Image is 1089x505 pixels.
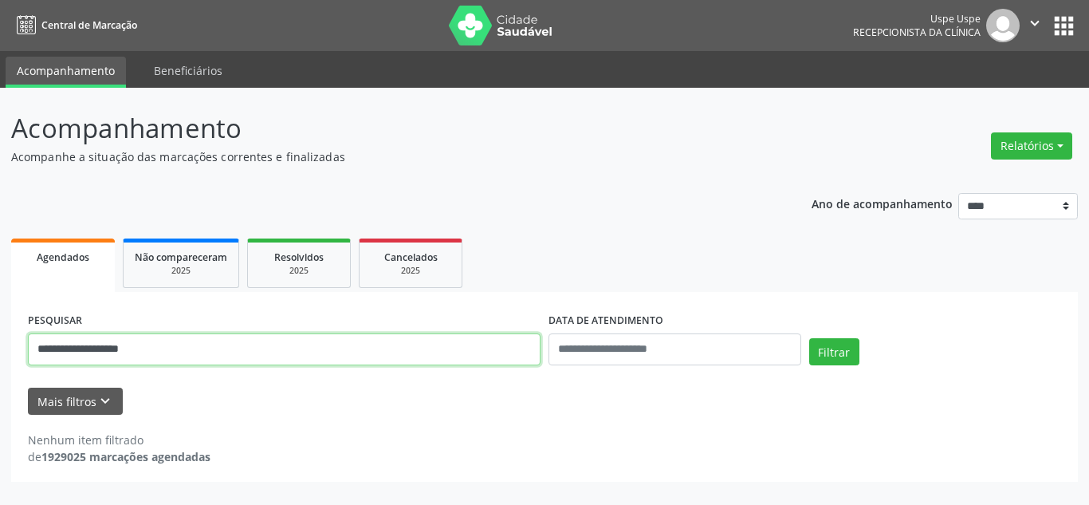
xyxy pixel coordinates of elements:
[135,265,227,277] div: 2025
[986,9,1020,42] img: img
[28,432,210,448] div: Nenhum item filtrado
[135,251,227,264] span: Não compareceram
[853,12,981,26] div: Uspe Uspe
[371,265,450,277] div: 2025
[143,57,234,85] a: Beneficiários
[28,309,82,333] label: PESQUISAR
[809,338,859,365] button: Filtrar
[37,251,89,264] span: Agendados
[274,251,324,264] span: Resolvidos
[11,148,758,165] p: Acompanhe a situação das marcações correntes e finalizadas
[1050,12,1078,40] button: apps
[1026,14,1044,32] i: 
[11,108,758,148] p: Acompanhamento
[259,265,339,277] div: 2025
[41,449,210,464] strong: 1929025 marcações agendadas
[853,26,981,39] span: Recepcionista da clínica
[1020,9,1050,42] button: 
[41,18,137,32] span: Central de Marcação
[548,309,663,333] label: DATA DE ATENDIMENTO
[11,12,137,38] a: Central de Marcação
[96,393,114,410] i: keyboard_arrow_down
[812,193,953,213] p: Ano de acompanhamento
[6,57,126,88] a: Acompanhamento
[384,251,438,264] span: Cancelados
[28,448,210,465] div: de
[991,132,1072,160] button: Relatórios
[28,388,123,416] button: Mais filtroskeyboard_arrow_down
